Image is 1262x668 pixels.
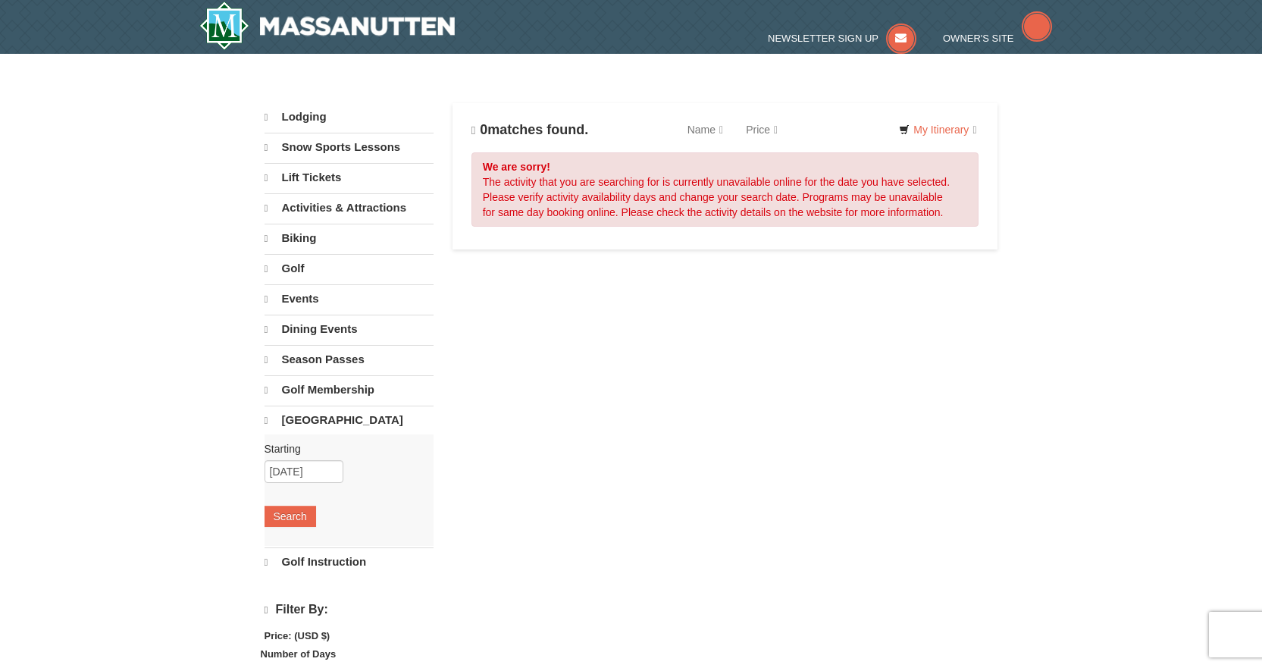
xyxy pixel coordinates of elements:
a: Events [265,284,434,313]
a: My Itinerary [889,118,986,141]
a: Massanutten Resort [199,2,456,50]
span: Newsletter Sign Up [768,33,878,44]
strong: We are sorry! [483,161,550,173]
a: Lift Tickets [265,163,434,192]
strong: Number of Days [261,648,337,660]
a: Golf Membership [265,375,434,404]
span: Owner's Site [943,33,1014,44]
a: Dining Events [265,315,434,343]
a: Snow Sports Lessons [265,133,434,162]
h4: Filter By: [265,603,434,617]
a: Activities & Attractions [265,193,434,222]
label: Starting [265,441,422,456]
strong: Price: (USD $) [265,630,330,641]
img: Massanutten Resort Logo [199,2,456,50]
div: The activity that you are searching for is currently unavailable online for the date you have sel... [471,152,979,227]
a: Owner's Site [943,33,1052,44]
button: Search [265,506,316,527]
a: Biking [265,224,434,252]
a: Lodging [265,103,434,131]
a: Golf Instruction [265,547,434,576]
a: Newsletter Sign Up [768,33,916,44]
a: Name [676,114,734,145]
a: Season Passes [265,345,434,374]
a: [GEOGRAPHIC_DATA] [265,406,434,434]
a: Golf [265,254,434,283]
a: Price [734,114,789,145]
